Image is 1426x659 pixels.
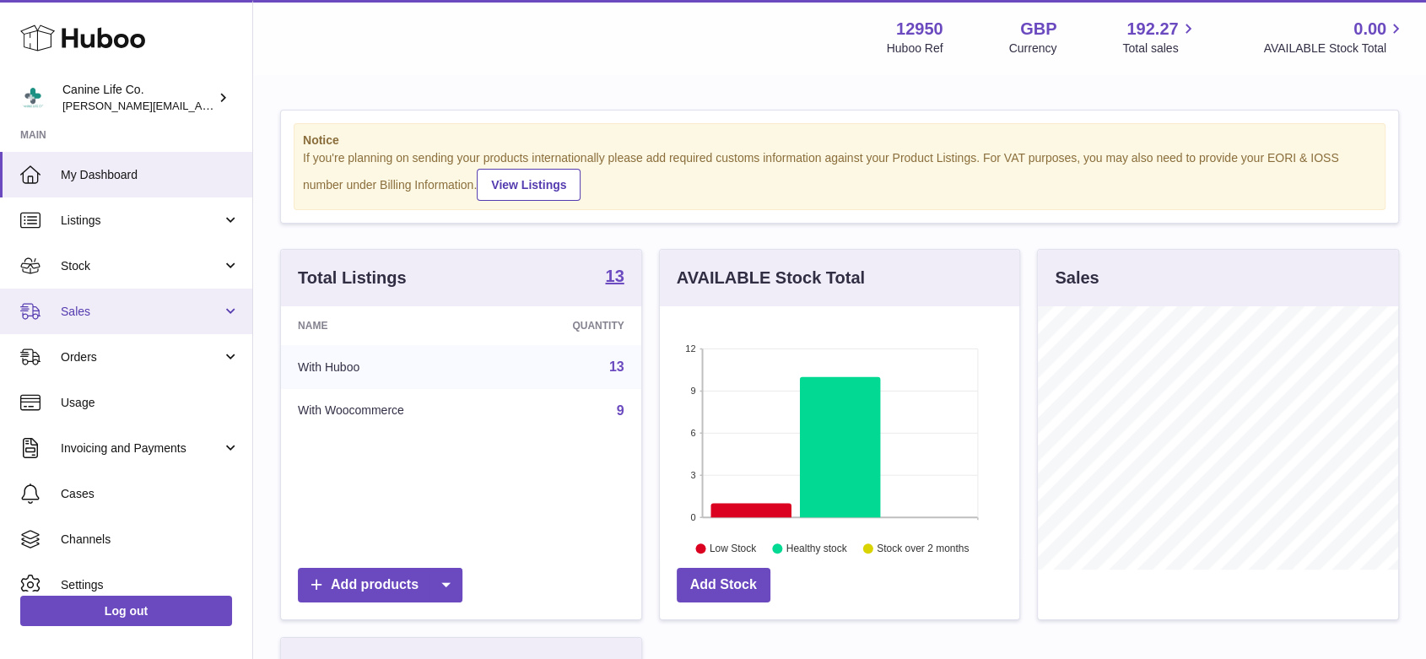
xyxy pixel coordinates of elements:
[61,258,222,274] span: Stock
[20,85,46,111] img: kevin@clsgltd.co.uk
[505,306,641,345] th: Quantity
[62,99,338,112] span: [PERSON_NAME][EMAIL_ADDRESS][DOMAIN_NAME]
[690,470,695,480] text: 3
[61,167,240,183] span: My Dashboard
[281,345,505,389] td: With Huboo
[303,150,1376,201] div: If you're planning on sending your products internationally please add required customs informati...
[1126,18,1178,41] span: 192.27
[617,403,624,418] a: 9
[477,169,581,201] a: View Listings
[887,41,943,57] div: Huboo Ref
[303,132,1376,149] strong: Notice
[677,568,770,602] a: Add Stock
[1263,18,1406,57] a: 0.00 AVAILABLE Stock Total
[690,428,695,438] text: 6
[298,267,407,289] h3: Total Listings
[896,18,943,41] strong: 12950
[609,359,624,374] a: 13
[690,512,695,522] text: 0
[61,349,222,365] span: Orders
[1263,41,1406,57] span: AVAILABLE Stock Total
[786,543,848,554] text: Healthy stock
[1353,18,1386,41] span: 0.00
[61,440,222,456] span: Invoicing and Payments
[61,304,222,320] span: Sales
[690,386,695,396] text: 9
[298,568,462,602] a: Add products
[1122,41,1197,57] span: Total sales
[605,267,624,288] a: 13
[605,267,624,284] strong: 13
[677,267,865,289] h3: AVAILABLE Stock Total
[281,306,505,345] th: Name
[710,543,757,554] text: Low Stock
[61,213,222,229] span: Listings
[61,532,240,548] span: Channels
[61,577,240,593] span: Settings
[62,82,214,114] div: Canine Life Co.
[1055,267,1099,289] h3: Sales
[685,343,695,354] text: 12
[61,395,240,411] span: Usage
[1122,18,1197,57] a: 192.27 Total sales
[20,596,232,626] a: Log out
[877,543,969,554] text: Stock over 2 months
[61,486,240,502] span: Cases
[1020,18,1056,41] strong: GBP
[1009,41,1057,57] div: Currency
[281,389,505,433] td: With Woocommerce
